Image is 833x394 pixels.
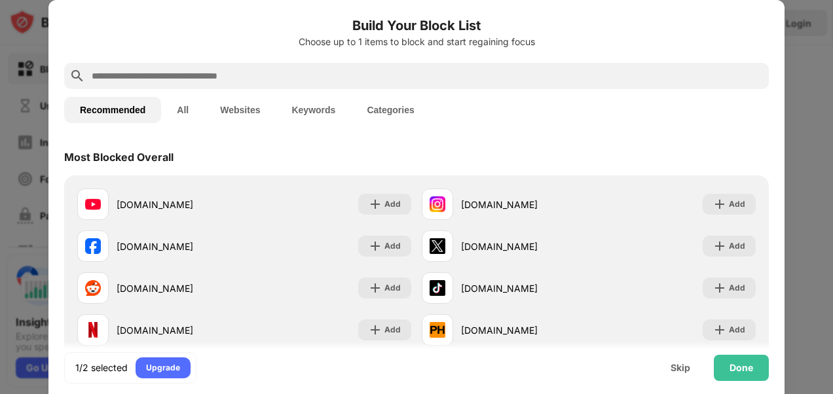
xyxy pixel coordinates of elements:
[730,363,753,373] div: Done
[461,240,589,253] div: [DOMAIN_NAME]
[64,37,769,47] div: Choose up to 1 items to block and start regaining focus
[64,97,161,123] button: Recommended
[204,97,276,123] button: Websites
[729,281,745,295] div: Add
[430,196,445,212] img: favicons
[384,198,401,211] div: Add
[85,280,101,296] img: favicons
[461,198,589,211] div: [DOMAIN_NAME]
[117,323,244,337] div: [DOMAIN_NAME]
[69,68,85,84] img: search.svg
[351,97,430,123] button: Categories
[64,151,174,164] div: Most Blocked Overall
[729,198,745,211] div: Add
[430,322,445,338] img: favicons
[671,363,690,373] div: Skip
[64,16,769,35] h6: Build Your Block List
[430,280,445,296] img: favicons
[276,97,351,123] button: Keywords
[384,281,401,295] div: Add
[75,361,128,374] div: 1/2 selected
[384,240,401,253] div: Add
[461,281,589,295] div: [DOMAIN_NAME]
[117,281,244,295] div: [DOMAIN_NAME]
[146,361,180,374] div: Upgrade
[85,238,101,254] img: favicons
[85,322,101,338] img: favicons
[384,323,401,336] div: Add
[117,198,244,211] div: [DOMAIN_NAME]
[117,240,244,253] div: [DOMAIN_NAME]
[85,196,101,212] img: favicons
[161,97,204,123] button: All
[461,323,589,337] div: [DOMAIN_NAME]
[729,323,745,336] div: Add
[430,238,445,254] img: favicons
[729,240,745,253] div: Add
